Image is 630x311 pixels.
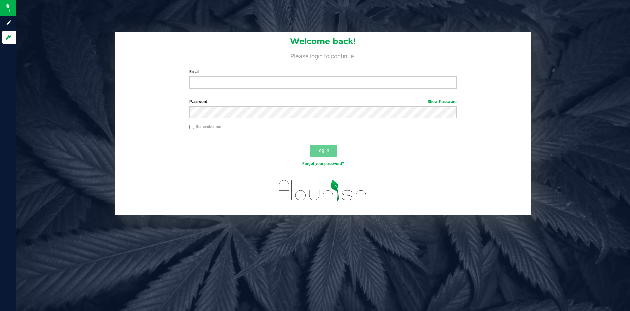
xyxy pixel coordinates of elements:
[310,145,337,157] button: Log In
[302,161,344,166] a: Forgot your password?
[189,125,194,129] input: Remember me
[189,69,457,75] label: Email
[5,20,12,26] inline-svg: Sign up
[316,148,329,153] span: Log In
[5,34,12,41] inline-svg: Log in
[189,99,207,104] span: Password
[115,37,531,46] h1: Welcome back!
[271,174,375,207] img: flourish_logo.svg
[428,99,457,104] a: Show Password
[189,124,221,130] label: Remember me
[115,51,531,59] h4: Please login to continue.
